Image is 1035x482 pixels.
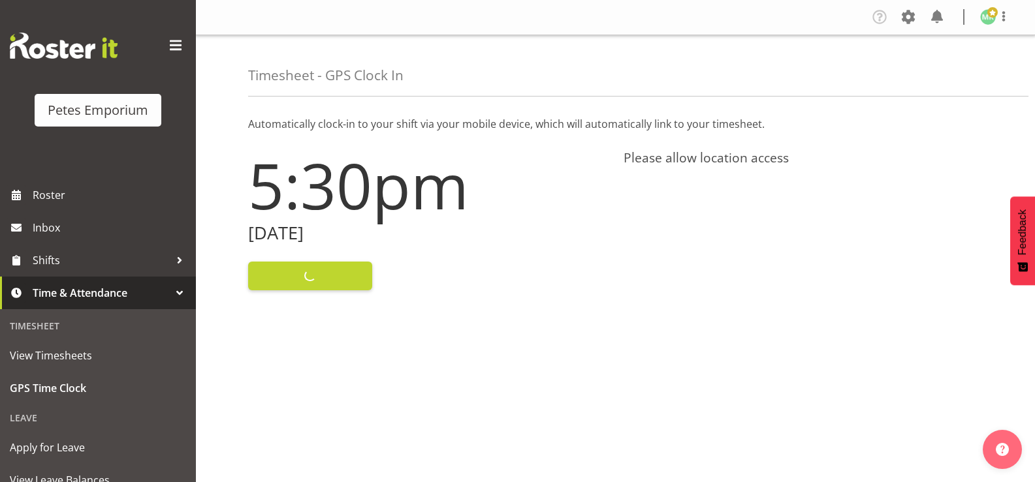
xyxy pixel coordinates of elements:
[33,250,170,270] span: Shifts
[1017,209,1028,255] span: Feedback
[10,33,118,59] img: Rosterit website logo
[248,150,608,220] h1: 5:30pm
[10,438,186,457] span: Apply for Leave
[3,339,193,372] a: View Timesheets
[33,283,170,303] span: Time & Attendance
[3,372,193,404] a: GPS Time Clock
[33,185,189,205] span: Roster
[248,68,404,83] h4: Timesheet - GPS Clock In
[10,346,186,365] span: View Timesheets
[1010,196,1035,285] button: Feedback - Show survey
[33,218,189,237] span: Inbox
[10,378,186,398] span: GPS Time Clock
[624,150,983,166] h4: Please allow location access
[3,312,193,339] div: Timesheet
[3,404,193,431] div: Leave
[248,116,983,132] p: Automatically clock-in to your shift via your mobile device, which will automatically link to you...
[3,431,193,464] a: Apply for Leave
[48,100,148,120] div: Petes Emporium
[996,443,1009,456] img: help-xxl-2.png
[248,223,608,243] h2: [DATE]
[980,9,996,25] img: melanie-richardson713.jpg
